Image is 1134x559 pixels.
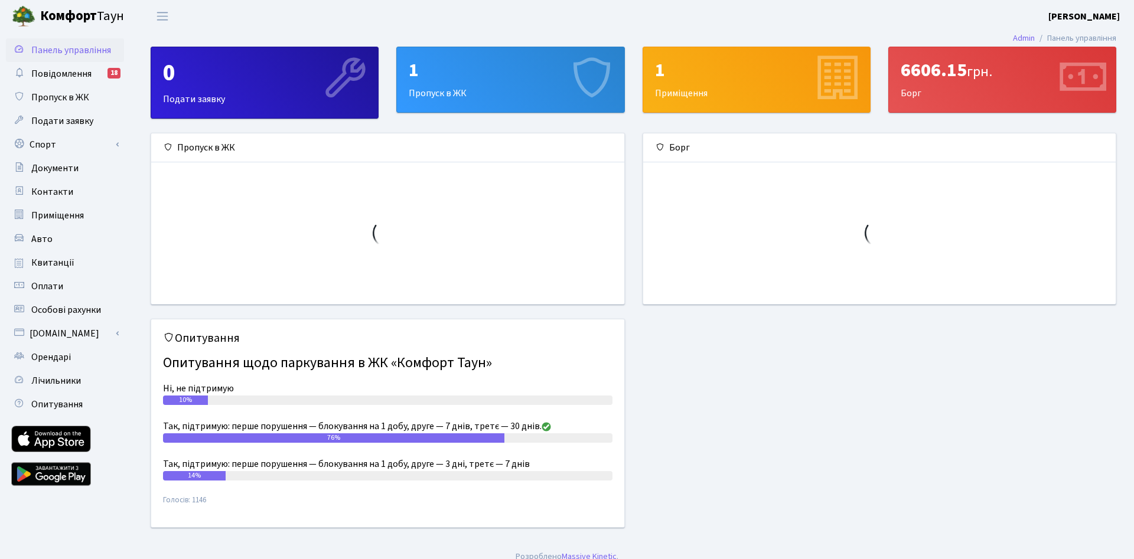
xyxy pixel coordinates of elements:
span: Особові рахунки [31,303,101,316]
a: Лічильники [6,369,124,393]
li: Панель управління [1035,32,1116,45]
a: Документи [6,156,124,180]
div: Так, підтримую: перше порушення — блокування на 1 добу, друге — 3 дні, третє — 7 днів [163,457,612,471]
a: 1Приміщення [643,47,871,113]
div: 14% [163,471,226,480]
a: Пропуск в ЖК [6,86,124,109]
a: Панель управління [6,38,124,62]
div: Приміщення [643,47,870,112]
div: Борг [643,133,1116,162]
span: грн. [967,61,992,82]
a: Особові рахунки [6,298,124,322]
a: Опитування [6,393,124,416]
span: Квитанції [31,256,74,269]
span: Опитування [31,398,83,411]
h5: Опитування [163,331,612,345]
a: Приміщення [6,204,124,227]
div: 1 [409,59,612,81]
div: 1 [655,59,858,81]
a: Спорт [6,133,124,156]
span: Авто [31,233,53,246]
nav: breadcrumb [995,26,1134,51]
span: Повідомлення [31,67,92,80]
h4: Опитування щодо паркування в ЖК «Комфорт Таун» [163,350,612,377]
div: Пропуск в ЖК [151,133,624,162]
span: Контакти [31,185,73,198]
a: Орендарі [6,345,124,369]
span: Приміщення [31,209,84,222]
span: Документи [31,162,79,175]
button: Переключити навігацію [148,6,177,26]
div: Ні, не підтримую [163,381,612,395]
span: Пропуск в ЖК [31,91,89,104]
div: Пропуск в ЖК [397,47,624,112]
a: [DOMAIN_NAME] [6,322,124,345]
span: Подати заявку [31,115,93,128]
div: Так, підтримую: перше порушення — блокування на 1 добу, друге — 7 днів, третє — 30 днів. [163,419,612,433]
div: Подати заявку [151,47,378,118]
div: 6606.15 [901,59,1104,81]
a: [PERSON_NAME] [1048,9,1120,24]
span: Таун [40,6,124,27]
a: Квитанції [6,251,124,274]
span: Панель управління [31,44,111,57]
a: Подати заявку [6,109,124,133]
span: Оплати [31,280,63,293]
a: Контакти [6,180,124,204]
a: 1Пропуск в ЖК [396,47,624,113]
span: Лічильники [31,374,81,387]
div: 0 [163,59,366,87]
img: logo.png [12,5,35,28]
small: Голосів: 1146 [163,495,612,515]
a: Admin [1013,32,1035,44]
b: Комфорт [40,6,97,25]
div: 18 [107,68,120,79]
a: 0Подати заявку [151,47,379,119]
b: [PERSON_NAME] [1048,10,1120,23]
div: Борг [889,47,1116,112]
a: Авто [6,227,124,251]
span: Орендарі [31,351,71,364]
div: 76% [163,433,504,443]
a: Оплати [6,274,124,298]
div: 10% [163,395,208,405]
a: Повідомлення18 [6,62,124,86]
